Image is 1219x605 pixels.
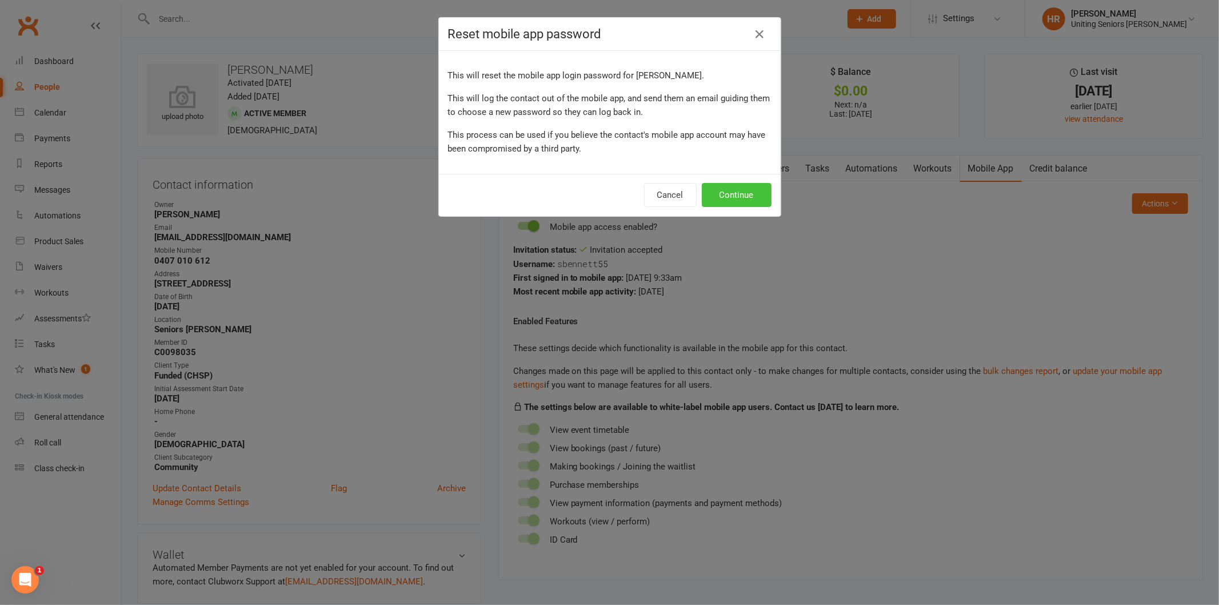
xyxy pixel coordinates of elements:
button: Continue [702,183,772,207]
span: This will log the contact out of the mobile app, and send them an email guiding them to choose a ... [448,93,770,117]
span: This will reset the mobile app login password for [PERSON_NAME]. [448,70,705,81]
iframe: Intercom live chat [11,566,39,594]
h4: Reset mobile app password [448,27,772,41]
button: Close [751,25,769,43]
span: This process can be used if you believe the contact's mobile app account may have been compromise... [448,130,766,154]
span: 1 [35,566,44,575]
button: Cancel [644,183,697,207]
